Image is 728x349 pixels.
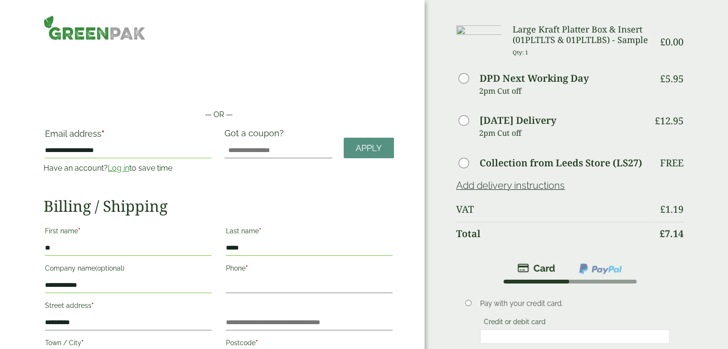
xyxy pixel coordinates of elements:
[655,114,683,127] bdi: 12.95
[479,126,653,140] p: 2pm Cut off
[660,35,683,48] bdi: 0.00
[456,198,653,221] th: VAT
[660,72,683,85] bdi: 5.95
[44,78,394,98] iframe: Secure payment button frame
[78,227,80,235] abbr: required
[578,262,623,275] img: ppcp-gateway.png
[480,74,589,83] label: DPD Next Working Day
[480,298,670,309] p: Pay with your credit card.
[101,129,104,139] abbr: required
[246,264,248,272] abbr: required
[660,35,665,48] span: £
[480,318,549,328] label: Credit or debit card
[108,164,129,173] a: Log in
[224,128,288,143] label: Got a coupon?
[480,116,556,125] label: [DATE] Delivery
[45,299,212,315] label: Street address
[655,114,660,127] span: £
[356,143,382,153] span: Apply
[660,227,665,240] span: £
[44,197,394,215] h2: Billing / Shipping
[44,163,213,174] p: Have an account? to save time
[95,264,124,272] span: (optional)
[456,180,565,191] a: Add delivery instructions
[513,24,653,45] h3: Large Kraft Platter Box & Insert (01PLTLTS & 01PLTLBS) - Sample
[483,332,667,341] iframe: Secure card payment input frame
[81,339,84,347] abbr: required
[259,227,261,235] abbr: required
[513,49,528,56] small: Qty: 1
[660,227,683,240] bdi: 7.14
[344,138,394,158] a: Apply
[660,203,683,216] bdi: 1.19
[660,203,665,216] span: £
[45,262,212,278] label: Company name
[45,224,212,240] label: First name
[480,158,642,168] label: Collection from Leeds Store (LS27)
[44,15,145,40] img: GreenPak Supplies
[226,262,392,278] label: Phone
[256,339,258,347] abbr: required
[45,130,212,143] label: Email address
[660,72,665,85] span: £
[517,262,555,274] img: stripe.png
[479,84,653,98] p: 2pm Cut off
[660,157,683,169] p: Free
[456,222,653,245] th: Total
[226,224,392,240] label: Last name
[91,302,94,309] abbr: required
[44,109,394,120] p: — OR —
